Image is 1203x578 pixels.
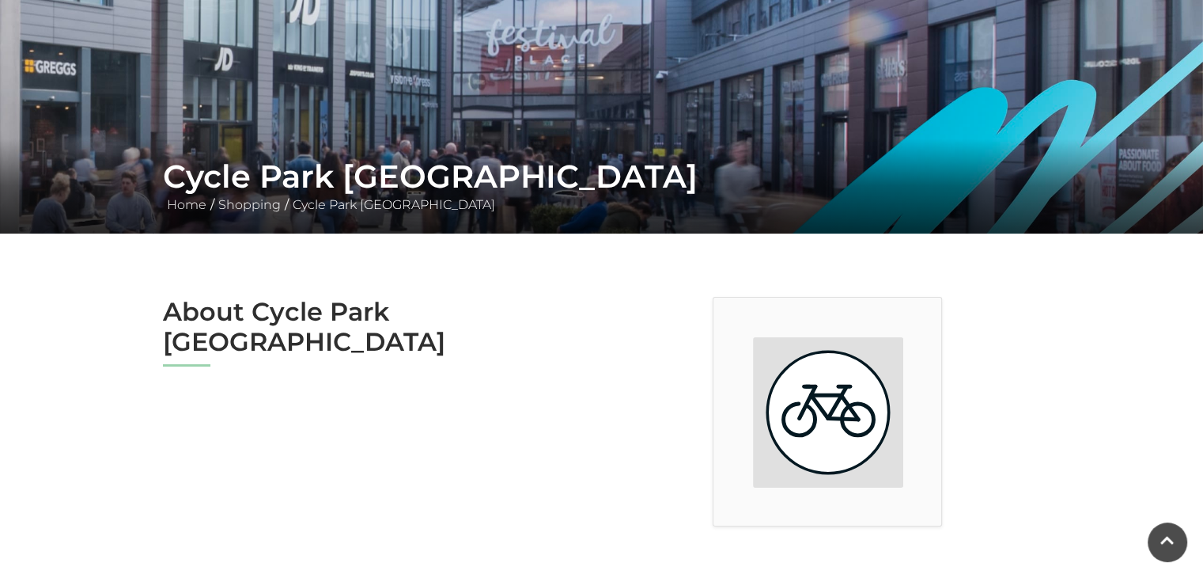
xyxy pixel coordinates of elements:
a: Home [163,197,210,212]
h1: Cycle Park [GEOGRAPHIC_DATA] [163,158,1041,196]
div: / / [151,158,1053,215]
a: Cycle Park [GEOGRAPHIC_DATA] [289,197,499,212]
a: Shopping [214,197,285,212]
h2: About Cycle Park [GEOGRAPHIC_DATA] [163,297,590,358]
